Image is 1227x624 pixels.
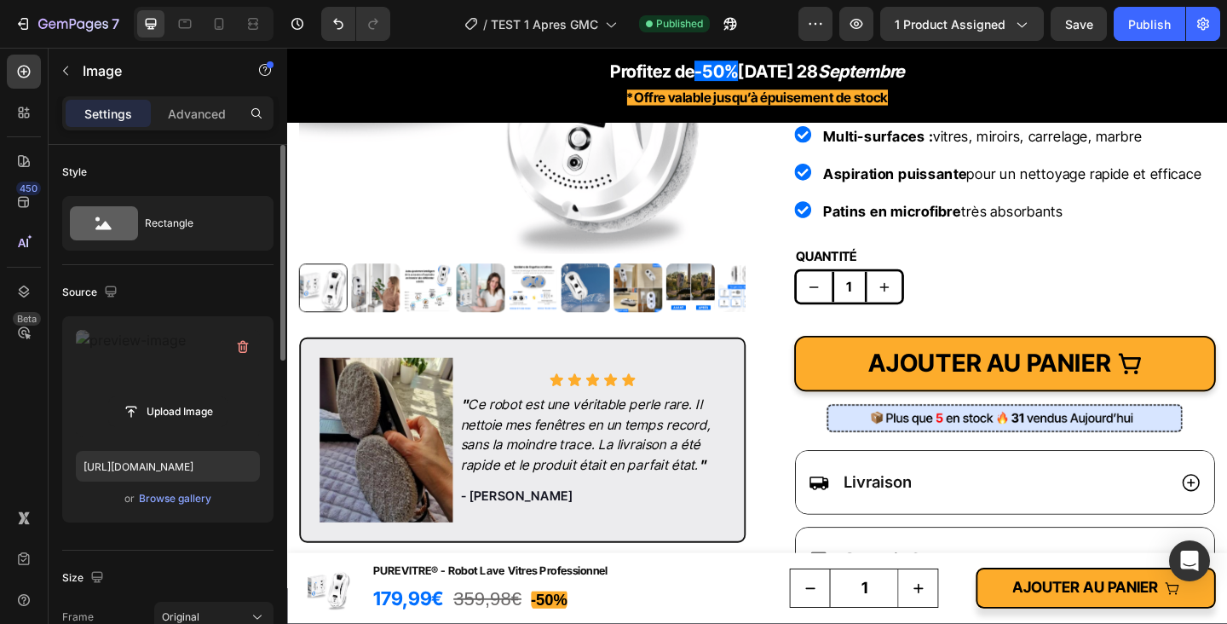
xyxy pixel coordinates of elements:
button: Upload Image [108,396,228,427]
p: Settings [84,105,132,123]
div: Ajouter au panier [631,324,896,364]
p: pour un nettoyage rapide et efficace [583,126,994,149]
button: Publish [1114,7,1185,41]
img: gempages_514440042677011302-805176a2-801f-452d-995d-5cdf71c7d150.png [585,387,975,421]
button: increment [631,244,669,277]
input: https://example.com/image.jpg [76,451,260,482]
div: 450 [16,182,41,195]
span: TEST 1 Apres GMC [491,15,598,33]
p: Garantie 2 ans [605,546,722,568]
p: très absorbants [583,167,994,190]
span: / [483,15,487,33]
div: Browse gallery [139,491,211,506]
p: vitres, miroirs, carrelage, marbre [583,85,994,108]
span: or [124,488,135,509]
input: quantity [592,244,631,277]
div: 179,99€ [91,585,172,615]
p: Quantité [553,215,1008,240]
p: Livraison [605,462,679,484]
h2: PUREVITRE® - Robot Lave Vitres Professionnel [91,560,414,579]
button: AJOUTER AU PANIER [749,566,1010,611]
strong: Patins en microfibre [583,170,733,188]
button: decrement [547,568,590,609]
div: Open Intercom Messenger [1169,540,1210,581]
strong: Aspiration puissante [583,129,739,147]
div: Undo/Redo [321,7,390,41]
strong: -50% [265,592,305,610]
button: 7 [7,7,127,41]
div: Size [62,567,107,590]
div: Source [62,281,121,304]
button: Ajouter au panier [551,314,1010,374]
div: AJOUTER AU PANIER [789,576,948,601]
strong: Multi-surfaces : [583,88,702,106]
button: increment [665,568,707,609]
span: Published [656,16,703,32]
span: Save [1065,17,1093,32]
s: 359,98€ [181,588,255,611]
strong: " [447,446,456,463]
p: Advanced [168,105,226,123]
div: Rectangle [145,204,249,243]
div: Publish [1128,15,1171,33]
p: Image [83,61,228,81]
iframe: Design area [287,48,1227,624]
button: 1 product assigned [880,7,1044,41]
div: Beta [13,312,41,326]
div: Style [62,165,87,180]
button: decrement [554,244,592,277]
input: quantity [590,568,665,609]
p: - [PERSON_NAME] [188,477,475,498]
p: 7 [112,14,119,34]
button: Save [1051,7,1107,41]
button: Browse gallery [138,490,212,507]
span: 1 product assigned [895,15,1005,33]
